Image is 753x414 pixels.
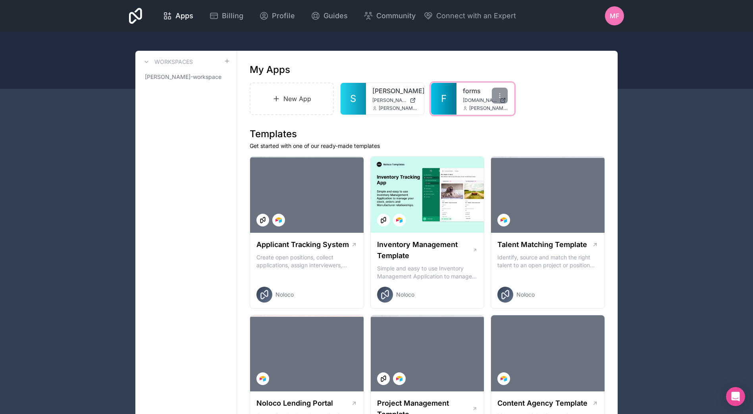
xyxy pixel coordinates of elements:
h3: Workspaces [154,58,193,66]
a: New App [250,82,334,115]
a: Workspaces [142,57,193,67]
a: Profile [253,7,301,25]
span: [PERSON_NAME][EMAIL_ADDRESS][DOMAIN_NAME] [379,105,418,111]
a: [PERSON_NAME][DOMAIN_NAME] [372,97,418,103]
img: Airtable Logo [396,376,402,382]
h1: My Apps [250,63,290,76]
a: forms [463,86,508,96]
a: [PERSON_NAME] [372,86,418,96]
a: Community [357,7,422,25]
span: Profile [272,10,295,21]
a: Apps [156,7,200,25]
a: [DOMAIN_NAME] [463,97,508,103]
button: Connect with an Expert [424,10,516,21]
a: [PERSON_NAME]-workspace [142,70,230,84]
h1: Content Agency Template [497,398,587,409]
span: Billing [222,10,243,21]
h1: Applicant Tracking System [256,239,349,250]
span: Connect with an Expert [436,10,516,21]
span: Noloco [516,291,535,299]
p: Identify, source and match the right talent to an open project or position with our Talent Matchi... [497,253,598,269]
img: Airtable Logo [275,217,282,223]
p: Get started with one of our ready-made templates [250,142,605,150]
img: Airtable Logo [396,217,402,223]
span: MF [610,11,619,21]
span: Apps [175,10,193,21]
a: F [431,83,456,115]
h1: Templates [250,128,605,140]
span: [DOMAIN_NAME] [463,97,497,103]
img: Airtable Logo [260,376,266,382]
span: Guides [324,10,348,21]
h1: Noloco Lending Portal [256,398,333,409]
span: [PERSON_NAME]-workspace [145,73,221,81]
span: S [350,92,356,105]
a: Billing [203,7,250,25]
img: Airtable Logo [501,376,507,382]
span: Noloco [275,291,294,299]
p: Create open positions, collect applications, assign interviewers, centralise candidate feedback a... [256,253,357,269]
a: S [341,83,366,115]
span: F [441,92,447,105]
span: [PERSON_NAME][EMAIL_ADDRESS][DOMAIN_NAME] [469,105,508,111]
div: Open Intercom Messenger [726,387,745,406]
h1: Inventory Management Template [377,239,472,261]
h1: Talent Matching Template [497,239,587,250]
a: Guides [304,7,354,25]
span: Community [376,10,416,21]
img: Airtable Logo [501,217,507,223]
span: [PERSON_NAME][DOMAIN_NAME] [372,97,406,103]
p: Simple and easy to use Inventory Management Application to manage your stock, orders and Manufact... [377,264,478,280]
span: Noloco [396,291,414,299]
